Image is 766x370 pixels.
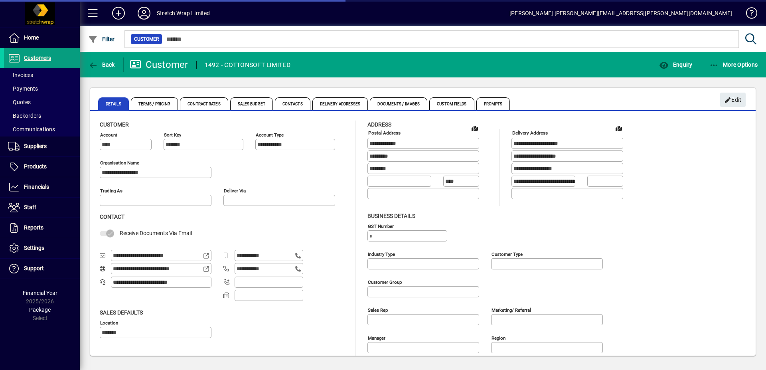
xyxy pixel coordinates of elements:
button: Filter [86,32,117,46]
span: Home [24,34,39,41]
mat-label: Organisation name [100,160,139,166]
span: Reports [24,224,43,231]
span: Financials [24,184,49,190]
mat-label: GST Number [368,223,394,229]
span: Contacts [275,97,310,110]
a: Support [4,259,80,279]
mat-label: Customer type [492,251,523,257]
mat-label: Customer group [368,279,402,285]
span: Receive Documents Via Email [120,230,192,236]
span: Terms / Pricing [131,97,178,110]
a: Reports [4,218,80,238]
span: Payments [8,85,38,92]
span: Suppliers [24,143,47,149]
span: Details [98,97,129,110]
a: Settings [4,238,80,258]
mat-label: Industry type [368,251,395,257]
mat-label: Marketing/ Referral [492,307,531,313]
span: Business details [367,213,415,219]
mat-label: Sort key [164,132,181,138]
span: Custom Fields [429,97,474,110]
span: Customer [134,35,159,43]
a: View on map [468,122,481,135]
mat-label: Trading as [100,188,122,194]
a: Staff [4,198,80,218]
span: Back [88,61,115,68]
span: Documents / Images [370,97,427,110]
a: Suppliers [4,137,80,156]
span: Customers [24,55,51,61]
span: Delivery Addresses [312,97,368,110]
a: Invoices [4,68,80,82]
span: Invoices [8,72,33,78]
span: Customer [100,121,129,128]
a: Communications [4,123,80,136]
div: Stretch Wrap Limited [157,7,210,20]
div: 1492 - COTTONSOFT LIMITED [205,59,290,71]
app-page-header-button: Back [80,57,124,72]
a: Payments [4,82,80,95]
span: Quotes [8,99,31,105]
div: Customer [130,58,188,71]
button: Profile [131,6,157,20]
mat-label: Location [100,320,118,325]
mat-label: Deliver via [224,188,246,194]
span: Filter [88,36,115,42]
span: Backorders [8,113,41,119]
mat-label: Region [492,335,505,340]
span: Prompts [476,97,510,110]
button: More Options [707,57,760,72]
span: Sales Budget [230,97,273,110]
a: Backorders [4,109,80,123]
button: Enquiry [657,57,694,72]
span: Contact [100,214,124,220]
span: Communications [8,126,55,133]
a: Quotes [4,95,80,109]
button: Add [106,6,131,20]
a: Financials [4,177,80,197]
mat-label: Manager [368,335,385,340]
div: [PERSON_NAME] [PERSON_NAME][EMAIL_ADDRESS][PERSON_NAME][DOMAIN_NAME] [509,7,732,20]
span: More Options [709,61,758,68]
a: Home [4,28,80,48]
a: Knowledge Base [740,2,756,28]
span: Financial Year [23,290,57,296]
button: Edit [720,93,746,107]
span: Sales defaults [100,309,143,316]
span: Staff [24,204,36,210]
span: Contract Rates [180,97,228,110]
span: Edit [725,93,742,107]
span: Enquiry [659,61,692,68]
a: Products [4,157,80,177]
a: View on map [612,122,625,135]
mat-label: Sales rep [368,307,388,313]
span: Support [24,265,44,271]
mat-label: Account [100,132,117,138]
span: Products [24,163,47,170]
span: Package [29,307,51,313]
span: Address [367,121,391,128]
span: Settings [24,245,44,251]
button: Back [86,57,117,72]
mat-label: Account Type [256,132,284,138]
